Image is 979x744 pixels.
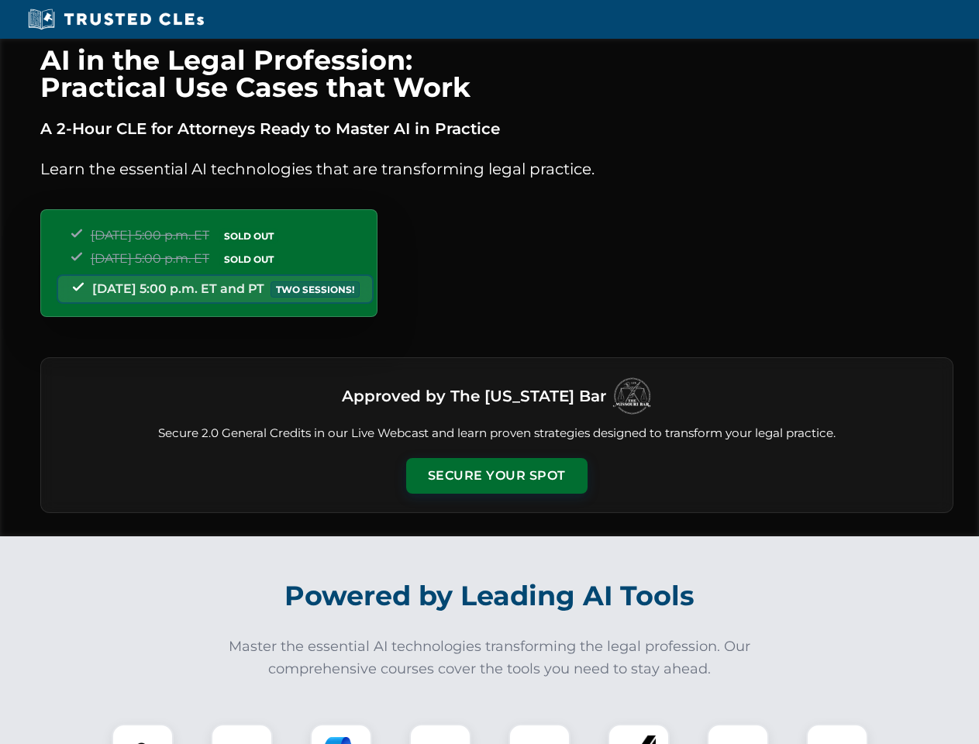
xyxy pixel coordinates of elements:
[60,569,919,623] h2: Powered by Leading AI Tools
[40,157,953,181] p: Learn the essential AI technologies that are transforming legal practice.
[40,116,953,141] p: A 2-Hour CLE for Attorneys Ready to Master AI in Practice
[219,635,761,680] p: Master the essential AI technologies transforming the legal profession. Our comprehensive courses...
[342,382,606,410] h3: Approved by The [US_STATE] Bar
[219,228,279,244] span: SOLD OUT
[612,377,651,415] img: Logo
[91,251,209,266] span: [DATE] 5:00 p.m. ET
[40,46,953,101] h1: AI in the Legal Profession: Practical Use Cases that Work
[23,8,209,31] img: Trusted CLEs
[406,458,588,494] button: Secure Your Spot
[219,251,279,267] span: SOLD OUT
[60,425,934,443] p: Secure 2.0 General Credits in our Live Webcast and learn proven strategies designed to transform ...
[91,228,209,243] span: [DATE] 5:00 p.m. ET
